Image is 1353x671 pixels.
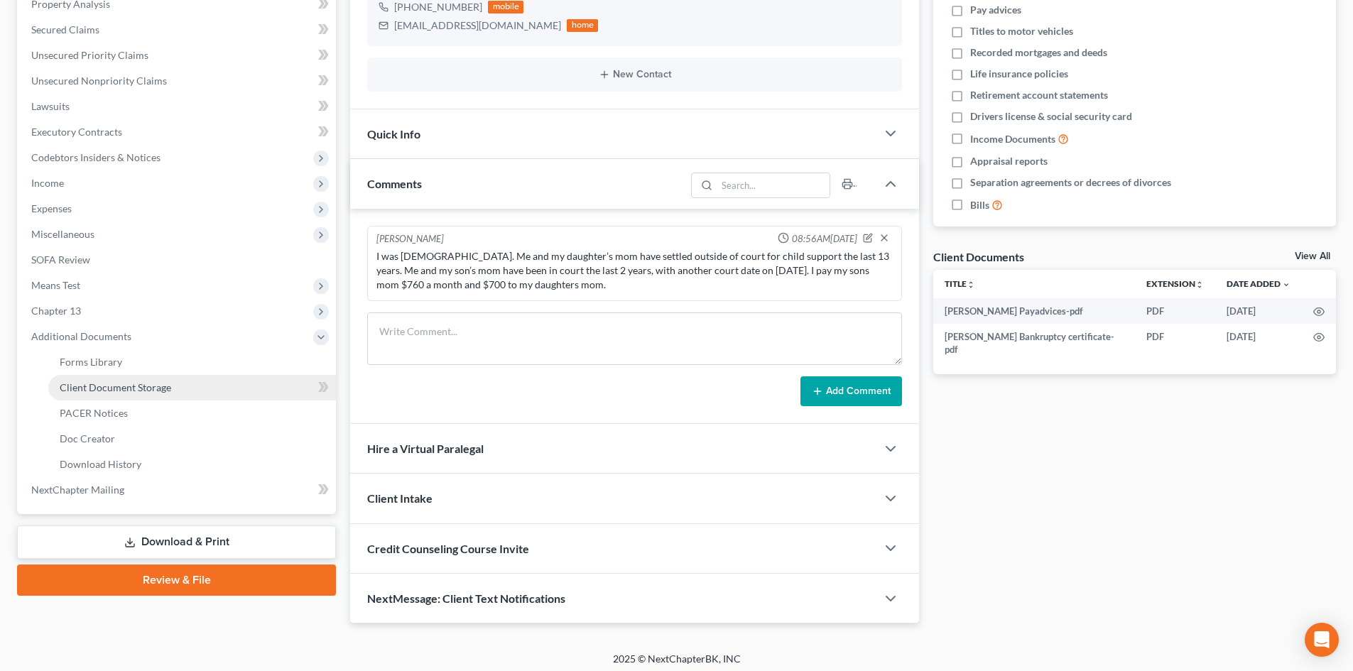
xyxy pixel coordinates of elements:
a: NextChapter Mailing [20,477,336,503]
td: [DATE] [1215,324,1302,363]
div: mobile [488,1,523,13]
td: [DATE] [1215,298,1302,324]
span: NextMessage: Client Text Notifications [367,591,565,605]
div: [EMAIL_ADDRESS][DOMAIN_NAME] [394,18,561,33]
span: Separation agreements or decrees of divorces [970,175,1171,190]
span: Client Document Storage [60,381,171,393]
span: Miscellaneous [31,228,94,240]
span: Hire a Virtual Paralegal [367,442,484,455]
span: Doc Creator [60,432,115,444]
span: Client Intake [367,491,433,505]
a: Client Document Storage [48,375,336,400]
span: Drivers license & social security card [970,109,1132,124]
i: unfold_more [967,280,975,289]
span: SOFA Review [31,253,90,266]
span: Bills [970,198,989,212]
button: Add Comment [800,376,902,406]
button: New Contact [379,69,891,80]
span: Executory Contracts [31,126,122,138]
a: Secured Claims [20,17,336,43]
input: Search... [717,173,830,197]
span: NextChapter Mailing [31,484,124,496]
div: [PERSON_NAME] [376,232,444,246]
td: [PERSON_NAME] Bankruptcy certificate-pdf [933,324,1135,363]
span: Appraisal reports [970,154,1048,168]
span: Means Test [31,279,80,291]
span: PACER Notices [60,407,128,419]
i: unfold_more [1195,280,1204,289]
a: Unsecured Nonpriority Claims [20,68,336,94]
a: SOFA Review [20,247,336,273]
a: Lawsuits [20,94,336,119]
span: Secured Claims [31,23,99,36]
span: Retirement account statements [970,88,1108,102]
td: PDF [1135,324,1215,363]
span: Quick Info [367,127,420,141]
span: Comments [367,177,422,190]
span: Life insurance policies [970,67,1068,81]
span: Titles to motor vehicles [970,24,1073,38]
span: Expenses [31,202,72,214]
span: 08:56AM[DATE] [792,232,857,246]
span: Recorded mortgages and deeds [970,45,1107,60]
a: PACER Notices [48,400,336,426]
a: Download History [48,452,336,477]
div: Open Intercom Messenger [1305,623,1339,657]
span: Income [31,177,64,189]
a: Doc Creator [48,426,336,452]
span: Lawsuits [31,100,70,112]
td: [PERSON_NAME] Payadvices-pdf [933,298,1135,324]
span: Credit Counseling Course Invite [367,542,529,555]
i: expand_more [1282,280,1290,289]
a: Titleunfold_more [945,278,975,289]
span: Forms Library [60,356,122,368]
a: Date Added expand_more [1227,278,1290,289]
span: Income Documents [970,132,1055,146]
a: View All [1295,251,1330,261]
span: Pay advices [970,3,1021,17]
span: Unsecured Nonpriority Claims [31,75,167,87]
a: Download & Print [17,525,336,559]
a: Extensionunfold_more [1146,278,1204,289]
span: Additional Documents [31,330,131,342]
a: Executory Contracts [20,119,336,145]
a: Forms Library [48,349,336,375]
td: PDF [1135,298,1215,324]
span: Download History [60,458,141,470]
span: Unsecured Priority Claims [31,49,148,61]
span: Chapter 13 [31,305,81,317]
div: home [567,19,598,32]
span: Codebtors Insiders & Notices [31,151,161,163]
div: Client Documents [933,249,1024,264]
a: Review & File [17,564,336,596]
div: I was [DEMOGRAPHIC_DATA]. Me and my daughter’s mom have settled outside of court for child suppor... [376,249,893,292]
a: Unsecured Priority Claims [20,43,336,68]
